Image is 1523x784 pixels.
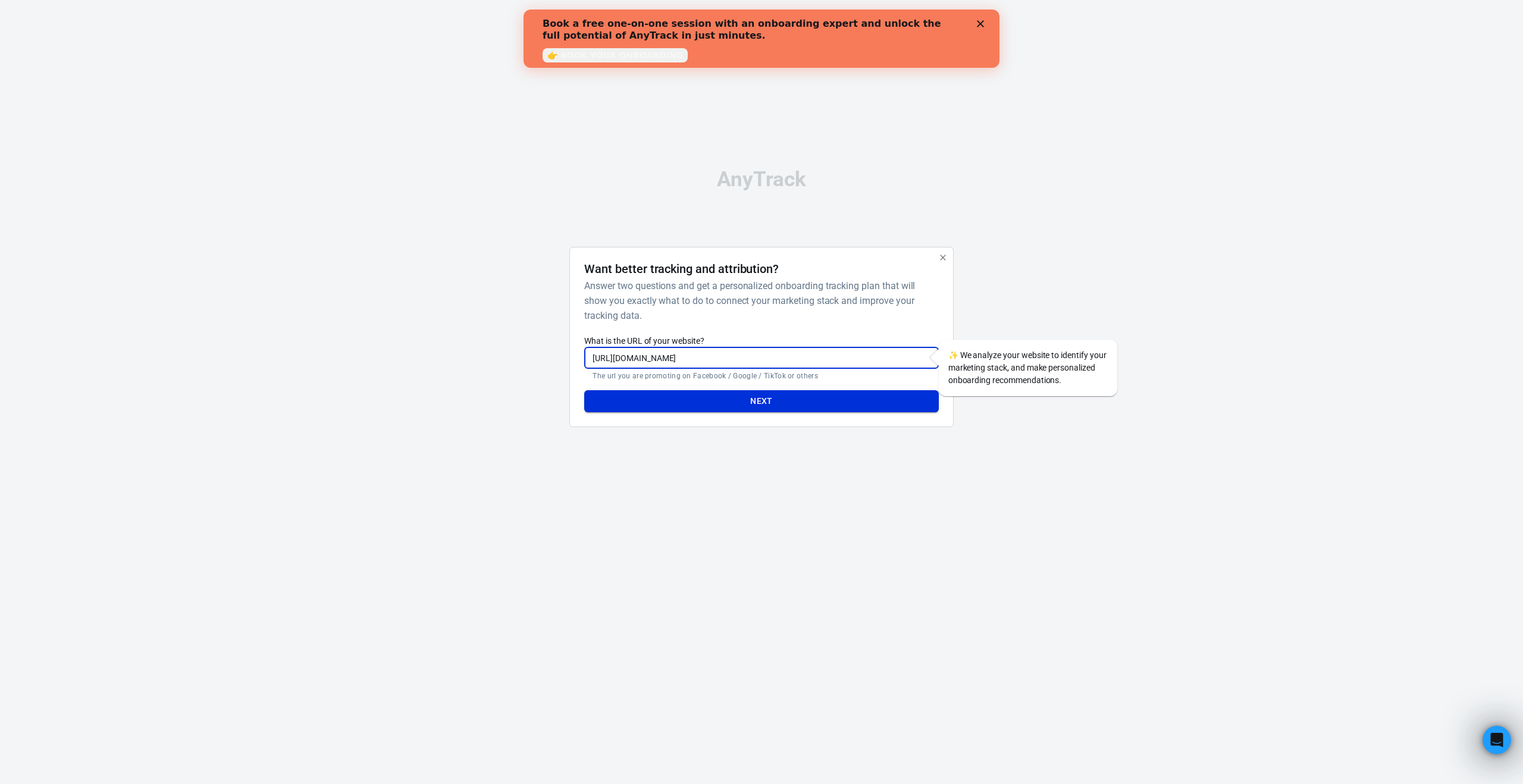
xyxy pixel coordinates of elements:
[524,10,999,68] iframe: Intercom live chat banner
[584,347,938,369] input: https://yourwebsite.com/landing-page
[948,350,958,360] span: sparkles
[464,169,1059,190] div: AnyTrack
[584,262,779,276] h4: Want better tracking and attribution?
[584,278,933,323] h6: Answer two questions and get a personalized onboarding tracking plan that will show you exactly w...
[939,340,1117,396] div: We analyze your website to identify your marketing stack, and make personalized onboarding recomm...
[584,335,938,347] label: What is the URL of your website?
[584,390,938,412] button: Next
[593,371,930,381] p: The url you are promoting on Facebook / Google / TikTok or others
[1483,726,1511,754] iframe: Intercom live chat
